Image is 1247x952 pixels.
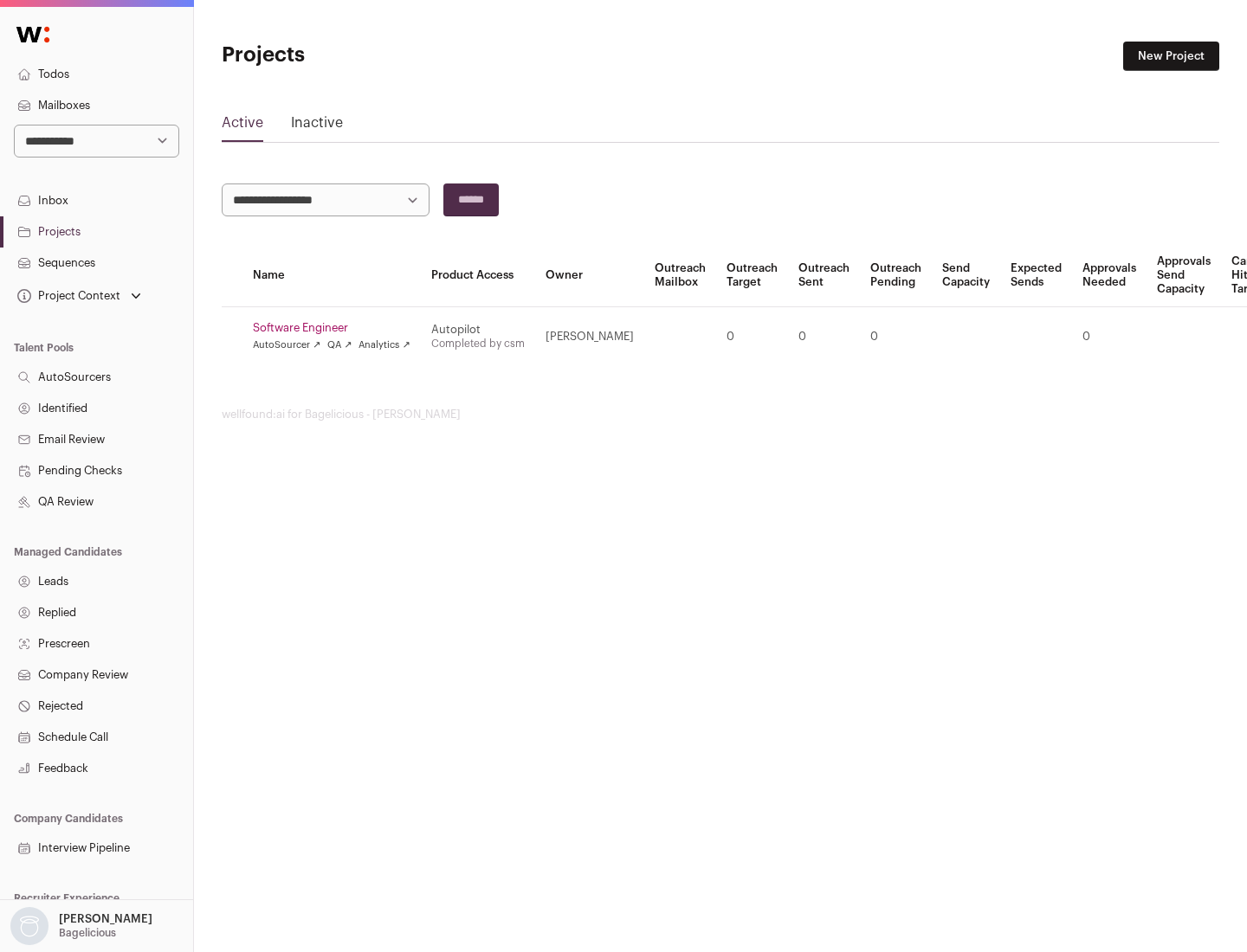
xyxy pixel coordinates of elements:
[242,244,421,307] th: Name
[59,912,152,926] p: [PERSON_NAME]
[1000,244,1072,307] th: Expected Sends
[359,338,410,352] a: Analytics ↗
[253,321,410,335] a: Software Engineer
[327,338,352,352] a: QA ↗
[222,113,263,140] a: Active
[421,244,535,307] th: Product Access
[860,244,932,307] th: Outreach Pending
[7,907,156,945] button: Open dropdown
[253,338,320,352] a: AutoSourcer ↗
[59,926,116,940] p: Bagelicious
[14,284,145,308] button: Open dropdown
[10,907,48,945] img: nopic.png
[535,244,644,307] th: Owner
[291,113,343,140] a: Inactive
[1072,307,1147,367] td: 0
[222,42,554,69] h1: Projects
[716,244,788,307] th: Outreach Target
[14,289,120,303] div: Project Context
[1072,244,1147,307] th: Approvals Needed
[535,307,644,367] td: [PERSON_NAME]
[716,307,788,367] td: 0
[222,408,1219,421] footer: wellfound:ai for Bagelicious - [PERSON_NAME]
[932,244,1000,307] th: Send Capacity
[431,323,525,337] div: Autopilot
[1123,42,1219,71] a: New Project
[1147,244,1221,307] th: Approvals Send Capacity
[788,307,860,367] td: 0
[788,244,860,307] th: Outreach Sent
[644,244,716,307] th: Outreach Mailbox
[431,338,525,349] a: Completed by csm
[860,307,932,367] td: 0
[7,17,59,52] img: Wellfound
